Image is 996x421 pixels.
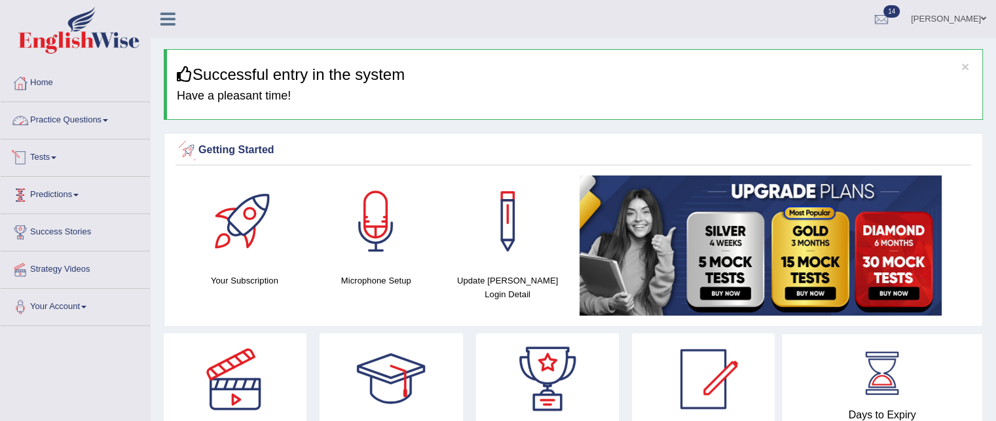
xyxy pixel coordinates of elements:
h4: Have a pleasant time! [177,90,972,103]
a: Practice Questions [1,102,150,135]
div: Getting Started [179,141,968,160]
a: Home [1,65,150,98]
a: Strategy Videos [1,251,150,284]
button: × [961,60,969,73]
img: small5.jpg [580,175,942,316]
h4: Your Subscription [185,274,304,287]
a: Tests [1,139,150,172]
h4: Update [PERSON_NAME] Login Detail [449,274,567,301]
h4: Microphone Setup [317,274,435,287]
a: Your Account [1,289,150,321]
a: Success Stories [1,214,150,247]
span: 14 [883,5,900,18]
h4: Days to Expiry [796,409,968,421]
a: Predictions [1,177,150,210]
h3: Successful entry in the system [177,66,972,83]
